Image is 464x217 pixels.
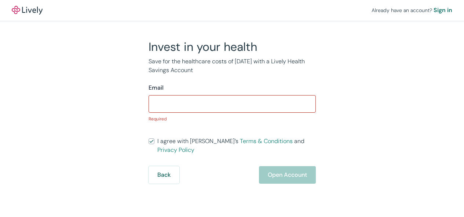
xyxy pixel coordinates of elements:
p: Required [149,116,316,122]
span: I agree with [PERSON_NAME]’s and [157,137,316,154]
a: LivelyLively [12,6,43,15]
button: Back [149,166,179,184]
img: Lively [12,6,43,15]
h2: Invest in your health [149,40,316,54]
a: Terms & Conditions [240,137,293,145]
a: Privacy Policy [157,146,194,154]
p: Save for the healthcare costs of [DATE] with a Lively Health Savings Account [149,57,316,75]
div: Already have an account? [372,6,452,15]
a: Sign in [434,6,452,15]
label: Email [149,83,164,92]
